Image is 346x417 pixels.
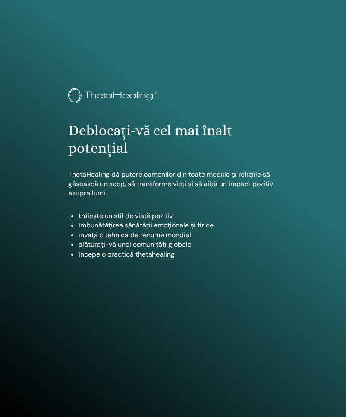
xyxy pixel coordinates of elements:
[79,221,278,230] li: îmbunătățirea sănătății emoționale și fizice
[68,122,278,157] h1: Deblocați-vă cel mai înalt potențial
[79,211,278,221] li: trăiește un stil de viață pozitiv
[79,230,278,240] li: învață o tehnică de renume mondial
[68,170,278,198] p: ThetaHealing dă putere oamenilor din toate mediile și religiile să găsească un scop, să transform...
[79,240,278,249] li: alăturați-vă unei comunități globale
[79,250,278,259] li: începe o practică thetahealing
